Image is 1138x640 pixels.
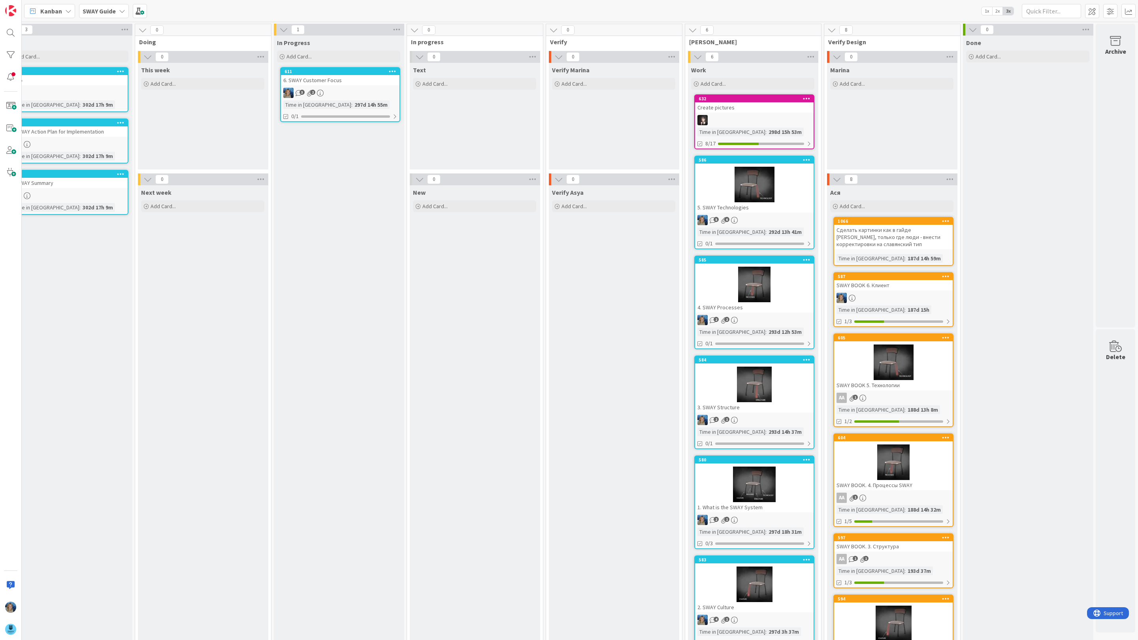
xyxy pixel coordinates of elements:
[833,272,953,327] a: 587SWAY BOOK 6. КлиентMATime in [GEOGRAPHIC_DATA]:187d 15h1/3
[697,415,708,425] img: MA
[765,527,767,536] span: :
[5,624,16,635] img: avatar
[155,52,169,62] span: 0
[697,627,765,636] div: Time in [GEOGRAPHIC_DATA]
[79,203,81,212] span: :
[724,317,729,322] span: 2
[906,505,943,514] div: 188d 14h 32m
[834,218,953,225] div: 1066
[15,53,40,60] span: Add Card...
[834,534,953,541] div: 597
[280,67,400,122] a: 6116. SWAY Customer FocusMATime in [GEOGRAPHIC_DATA]:297d 14h 55m0/1
[695,615,814,625] div: MA
[286,53,312,60] span: Add Card...
[695,456,814,463] div: 580
[689,38,811,46] span: Barb
[838,335,953,341] div: 605
[838,596,953,602] div: 594
[691,66,706,74] span: Work
[863,556,869,561] span: 1
[1022,4,1081,18] input: Quick Filter...
[697,315,708,325] img: MA
[566,52,580,62] span: 0
[695,256,814,312] div: 5854. SWAY Processes
[767,328,804,336] div: 293d 12h 53m
[834,393,953,403] div: AA
[695,356,814,363] div: 584
[5,5,16,16] img: Visit kanbanzone.com
[300,90,305,95] span: 3
[699,157,814,163] div: 586
[705,439,713,448] span: 0/1
[844,175,858,184] span: 8
[992,7,1003,15] span: 2x
[904,505,906,514] span: :
[699,357,814,363] div: 584
[838,274,953,279] div: 587
[139,38,261,46] span: Doing
[413,66,426,74] span: Text
[694,94,814,149] a: 632Create picturesBNTime in [GEOGRAPHIC_DATA]:298d 15h 53m8/17
[838,435,953,440] div: 604
[81,152,115,160] div: 302d 17h 9m
[9,126,128,137] div: 7. SWAY Action Plan for Implementation
[695,95,814,102] div: 632
[351,100,352,109] span: :
[980,25,994,34] span: 0
[844,578,852,587] span: 1/3
[8,170,128,215] a: 5898. SWAY SummaryTime in [GEOGRAPHIC_DATA]:302d 17h 9m
[767,527,804,536] div: 297d 18h 31m
[844,52,858,62] span: 0
[705,52,719,62] span: 6
[695,302,814,312] div: 4. SWAY Processes
[699,257,814,263] div: 585
[853,495,858,500] span: 1
[837,554,847,564] div: AA
[422,203,448,210] span: Add Card...
[81,100,115,109] div: 302d 17h 9m
[695,156,814,213] div: 5865. SWAY Technologies
[695,415,814,425] div: MA
[695,156,814,164] div: 586
[427,175,441,184] span: 0
[976,53,1001,60] span: Add Card...
[694,356,814,449] a: 5843. SWAY StructureMATime in [GEOGRAPHIC_DATA]:293d 14h 37m0/1
[830,188,840,196] span: Ася
[352,100,390,109] div: 297d 14h 55m
[833,433,953,527] a: 604SWAY BOOK. 4. Процессы SWAYAATime in [GEOGRAPHIC_DATA]:188d 14h 32m1/5
[830,66,850,74] span: Marina
[695,115,814,125] div: BN
[694,156,814,249] a: 5865. SWAY TechnologiesMATime in [GEOGRAPHIC_DATA]:292d 13h 41m0/1
[5,602,16,613] img: MA
[81,203,115,212] div: 302d 17h 9m
[83,7,116,15] b: SWAY Guide
[9,178,128,188] div: 8. SWAY Summary
[765,128,767,136] span: :
[834,595,953,602] div: 594
[834,480,953,490] div: SWAY BOOK. 4. Процессы SWAY
[714,317,719,322] span: 2
[13,69,128,74] div: 598
[834,554,953,564] div: AA
[834,534,953,552] div: 597SWAY BOOK. 3. Структура
[724,417,729,422] span: 1
[837,405,904,414] div: Time in [GEOGRAPHIC_DATA]
[837,505,904,514] div: Time in [GEOGRAPHIC_DATA]
[150,25,164,35] span: 0
[714,417,719,422] span: 2
[853,556,858,561] span: 1
[767,128,804,136] div: 298d 15h 53m
[552,66,590,74] span: Verify Marina
[834,273,953,290] div: 587SWAY BOOK 6. Клиент
[411,38,533,46] span: In progress
[695,202,814,213] div: 5. SWAY Technologies
[714,217,719,222] span: 5
[8,67,128,112] a: 598IntroTime in [GEOGRAPHIC_DATA]:302d 17h 9m
[695,456,814,512] div: 5801. What is the SWAY System
[906,567,933,575] div: 193d 37m
[151,80,176,87] span: Add Card...
[291,25,305,34] span: 1
[844,417,852,425] span: 1/2
[904,567,906,575] span: :
[697,515,708,525] img: MA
